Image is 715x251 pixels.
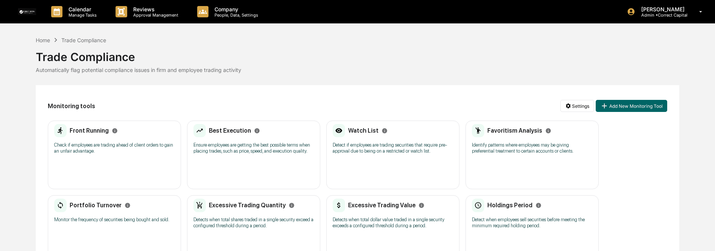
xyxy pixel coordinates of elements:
svg: Info [112,128,118,134]
p: Company [208,6,262,12]
p: Detects when total shares traded in a single security exceed a configured threshold during a period. [193,217,314,229]
svg: Info [535,202,542,208]
h2: Excessive Trading Quantity [209,202,286,209]
div: Automatically flag potential compliance issues in firm and employee trading activity [36,67,679,73]
p: Approval Management [127,12,182,18]
h2: Portfolio Turnover [70,202,122,209]
p: Detect when employees sell securities before meeting the minimum required holding period. [472,217,592,229]
h2: Front Running [70,127,109,134]
p: Identify patterns where employees may be giving preferential treatment to certain accounts or cli... [472,142,592,154]
svg: Info [254,128,260,134]
h2: Holdings Period [487,202,532,209]
div: Trade Compliance [36,44,679,64]
p: Check if employees are trading ahead of client orders to gain an unfair advantage. [54,142,175,154]
p: Manage Tasks [62,12,100,18]
p: Ensure employees are getting the best possible terms when placing trades, such as price, speed, a... [193,142,314,154]
p: Monitor the frequency of securities being bought and sold. [54,217,175,223]
p: Calendar [62,6,100,12]
h2: Monitoring tools [48,103,95,110]
p: People, Data, Settings [208,12,262,18]
button: Settings [560,100,594,112]
p: Detect if employees are trading securities that require pre-approval due to being on a restricted... [333,142,453,154]
h2: Best Execution [209,127,251,134]
svg: Info [125,202,131,208]
h2: Favoritism Analysis [487,127,542,134]
div: Trade Compliance [61,37,106,43]
h2: Watch List [348,127,379,134]
svg: Info [289,202,295,208]
img: logo [18,8,36,15]
svg: Info [382,128,388,134]
svg: Info [545,128,551,134]
div: Home [36,37,50,43]
button: Add New Monitoring Tool [596,100,667,112]
p: Admin • Correct Capital [635,12,688,18]
p: Reviews [127,6,182,12]
h2: Excessive Trading Value [348,202,415,209]
p: Detects when total dollar value traded in a single security exceeds a configured threshold during... [333,217,453,229]
p: [PERSON_NAME] [635,6,688,12]
svg: Info [418,202,424,208]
